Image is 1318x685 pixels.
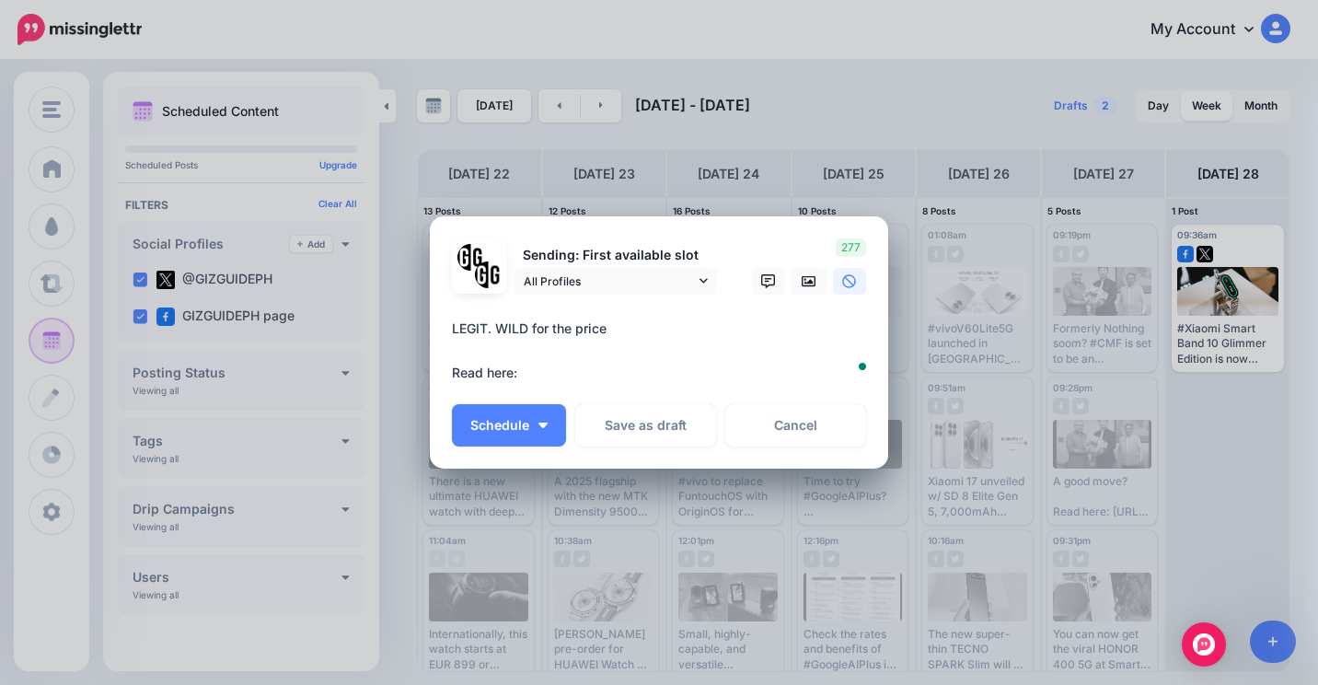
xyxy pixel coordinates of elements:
button: Save as draft [575,404,716,447]
button: Schedule [452,404,566,447]
p: Sending: First available slot [514,245,717,266]
div: Open Intercom Messenger [1182,622,1226,667]
img: JT5sWCfR-79925.png [475,261,502,288]
span: 277 [836,238,866,257]
span: Schedule [470,419,529,432]
a: Cancel [725,404,866,447]
div: LEGIT. WILD for the price Read here: [452,318,875,384]
a: All Profiles [514,268,717,295]
span: All Profiles [524,272,695,291]
img: arrow-down-white.png [538,423,548,428]
textarea: To enrich screen reader interactions, please activate Accessibility in Grammarly extension settings [452,318,875,384]
img: 353459792_649996473822713_4483302954317148903_n-bsa138318.png [457,244,484,271]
